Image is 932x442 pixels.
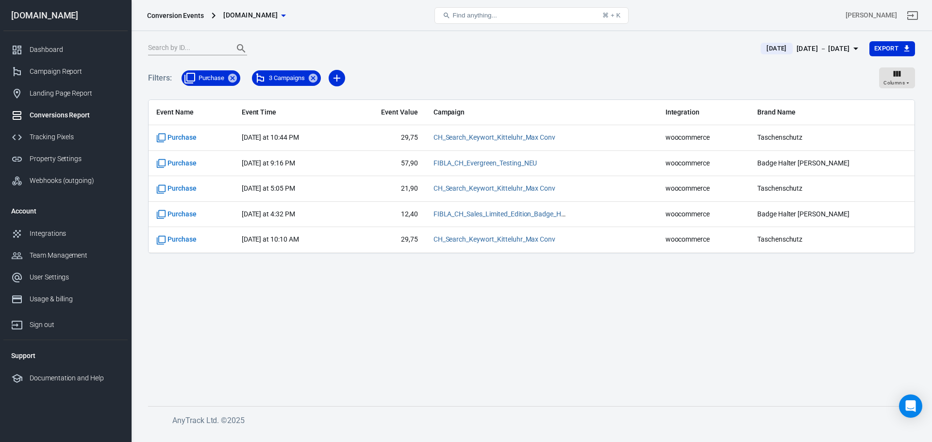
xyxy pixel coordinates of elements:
[156,184,197,194] span: Standard event name
[883,79,905,87] span: Columns
[666,210,742,219] span: woocommerce
[433,210,603,218] a: FIBLA_CH_Sales_Limited_Edition_Badge_Halter_Sommer
[666,133,742,143] span: woocommerce
[156,210,197,219] span: Standard event name
[3,148,128,170] a: Property Settings
[433,159,537,167] a: FIBLA_CH_Evergreen_Testing_NEU
[3,61,128,82] a: Campaign Report
[879,67,915,89] button: Columns
[30,229,120,239] div: Integrations
[3,11,128,20] div: [DOMAIN_NAME]
[182,70,241,86] div: Purchase
[193,73,231,83] span: Purchase
[149,100,915,253] div: scrollable content
[433,184,556,194] span: CH_Search_Keywort_Kitteluhr_Max Conv
[452,12,497,19] span: Find anything...
[3,39,128,61] a: Dashboard
[242,159,295,167] time: 2025-08-12T21:16:18+02:00
[30,45,120,55] div: Dashboard
[263,73,310,83] span: 3 Campaigns
[30,320,120,330] div: Sign out
[846,10,897,20] div: Account id: lFeZapHD
[3,344,128,367] li: Support
[3,170,128,192] a: Webhooks (outgoing)
[757,184,893,194] span: Taschenschutz
[156,235,197,245] span: Standard event name
[156,133,197,143] span: Standard event name
[30,176,120,186] div: Webhooks (outgoing)
[3,288,128,310] a: Usage & billing
[757,235,893,245] span: Taschenschutz
[30,110,120,120] div: Conversions Report
[230,37,253,60] button: Search
[797,43,850,55] div: [DATE] － [DATE]
[30,132,120,142] div: Tracking Pixels
[353,210,418,219] span: 12,40
[353,159,418,168] span: 57,90
[147,11,204,20] div: Conversion Events
[3,245,128,266] a: Team Management
[434,7,629,24] button: Find anything...⌘ + K
[156,159,197,168] span: Standard event name
[353,133,418,143] span: 29,75
[757,133,893,143] span: Taschenschutz
[433,133,556,143] span: CH_Search_Keywort_Kitteluhr_Max Conv
[901,4,924,27] a: Sign out
[666,159,742,168] span: woocommerce
[30,373,120,383] div: Documentation and Help
[433,235,556,243] a: CH_Search_Keywort_Kitteluhr_Max Conv
[242,235,299,243] time: 2025-08-12T10:10:24+02:00
[252,70,320,86] div: 3 Campaigns
[30,294,120,304] div: Usage & billing
[757,159,893,168] span: Badge Halter [PERSON_NAME]
[242,210,295,218] time: 2025-08-12T16:32:42+02:00
[353,235,418,245] span: 29,75
[757,210,893,219] span: Badge Halter [PERSON_NAME]
[763,44,790,53] span: [DATE]
[3,82,128,104] a: Landing Page Report
[666,108,742,117] span: Integration
[148,42,226,55] input: Search by ID...
[602,12,620,19] div: ⌘ + K
[869,41,915,56] button: Export
[666,184,742,194] span: woocommerce
[30,154,120,164] div: Property Settings
[753,41,869,57] button: [DATE][DATE] － [DATE]
[433,235,556,245] span: CH_Search_Keywort_Kitteluhr_Max Conv
[433,210,569,219] span: FIBLA_CH_Sales_Limited_Edition_Badge_Halter_Sommer
[666,235,742,245] span: woocommerce
[433,108,569,117] span: Campaign
[156,108,226,117] span: Event Name
[353,108,418,117] span: Event Value
[242,108,338,117] span: Event Time
[353,184,418,194] span: 21,90
[30,272,120,282] div: User Settings
[219,6,289,24] button: [DOMAIN_NAME]
[433,159,537,168] span: FIBLA_CH_Evergreen_Testing_NEU
[30,66,120,77] div: Campaign Report
[30,250,120,261] div: Team Management
[148,63,172,94] h5: Filters:
[433,184,556,192] a: CH_Search_Keywort_Kitteluhr_Max Conv
[223,9,278,21] span: pflegetasche.ch
[242,133,299,141] time: 2025-08-12T22:44:57+02:00
[3,310,128,336] a: Sign out
[3,199,128,223] li: Account
[3,223,128,245] a: Integrations
[899,394,922,418] div: Open Intercom Messenger
[3,104,128,126] a: Conversions Report
[30,88,120,98] div: Landing Page Report
[242,184,295,192] time: 2025-08-12T17:05:51+02:00
[757,108,893,117] span: Brand Name
[3,126,128,148] a: Tracking Pixels
[433,133,556,141] a: CH_Search_Keywort_Kitteluhr_Max Conv
[172,414,900,426] h6: AnyTrack Ltd. © 2025
[3,266,128,288] a: User Settings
